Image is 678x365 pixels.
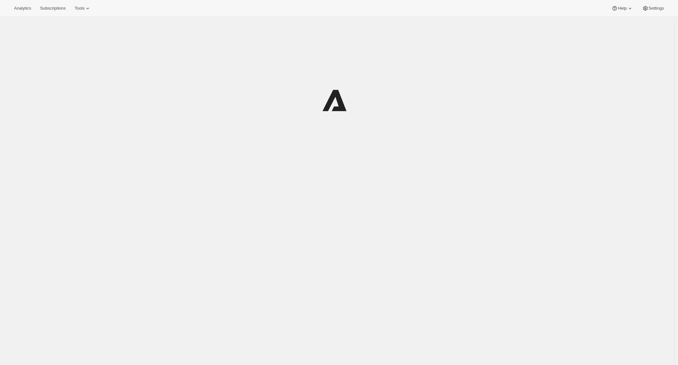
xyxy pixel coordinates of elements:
[71,4,95,13] button: Tools
[618,6,626,11] span: Help
[40,6,66,11] span: Subscriptions
[36,4,69,13] button: Subscriptions
[608,4,637,13] button: Help
[10,4,35,13] button: Analytics
[649,6,664,11] span: Settings
[14,6,31,11] span: Analytics
[75,6,84,11] span: Tools
[638,4,668,13] button: Settings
